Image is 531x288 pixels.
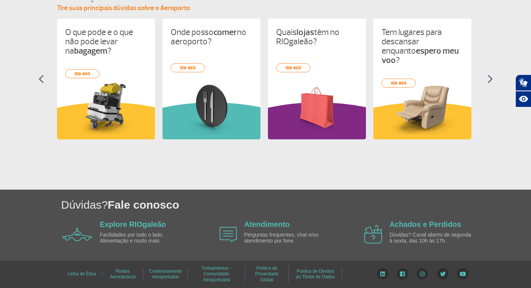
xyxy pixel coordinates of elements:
[382,79,416,88] a: veja mais
[377,268,388,279] img: LinkedIn
[61,197,531,212] h1: Dúvidas?
[389,232,475,244] p: Dúvidas? Canal aberto de segunda à sexta, das 10h às 17h.
[276,28,358,46] p: Quais têm no RIOgaleão?
[382,28,463,65] p: Tem lugares para descansar enquanto ?
[67,269,96,279] a: Linha de Ética
[162,102,260,139] img: verdeInformacoesUteis.svg
[255,263,279,285] a: Política de Privacidade Global
[244,232,330,244] p: Perguntas frequentes, chat e/ou atendimento por fone.
[57,102,155,139] img: amareloInformacoesUteis.svg
[382,81,463,134] img: card%20informa%C3%A7%C3%B5es%204.png
[276,81,358,134] img: card%20informa%C3%A7%C3%B5es%206.png
[201,263,231,285] a: Treinamentos - Comunidade Aeroportuária
[417,268,428,279] img: Instagram
[214,27,237,38] strong: comer
[515,91,531,107] button: Abrir recursos assistivos.
[389,220,461,228] a: Achados e Perdidos
[297,27,314,38] strong: lojas
[38,75,44,83] img: seta-esquerda
[65,28,147,56] p: O que pode e o que não pode levar na ?
[276,63,310,72] a: veja mais
[100,232,186,244] p: Facilidades por todo o lado. Alimentação e muito mais.
[65,81,147,134] img: card%20informa%C3%A7%C3%B5es%201.png
[268,102,366,139] img: roxoInformacoesUteis.svg
[108,199,179,211] span: Fale conosco
[110,266,136,282] a: Ruídos Aeronáuticos
[74,45,107,56] strong: bagagem
[171,63,205,72] a: veja mais
[57,4,474,13] p: Tire suas principais dúvidas sobre o Aeroporto
[457,268,468,279] img: YouTube
[373,102,471,139] img: amareloInformacoesUteis.svg
[397,268,408,279] img: Facebook
[515,75,531,107] div: Plugin de acessibilidade da Hand Talk.
[219,227,237,242] img: airplane icon
[437,268,449,279] img: Twitter
[515,75,531,91] button: Abrir tradutor de língua de sinais.
[171,28,252,46] p: Onde posso no aeroporto?
[296,266,335,282] a: Política de Direitos do Titular de Dados
[244,220,290,228] a: Atendimento
[65,69,99,78] a: veja mais
[149,266,182,282] a: Credenciamento Aeroportuário
[382,45,459,66] strong: espero meu voo
[62,228,92,241] img: airplane icon
[171,81,252,134] img: card%20informa%C3%A7%C3%B5es%208.png
[100,220,166,228] a: Explore RIOgaleão
[364,225,382,244] img: airplane icon
[487,75,493,83] img: seta-direita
